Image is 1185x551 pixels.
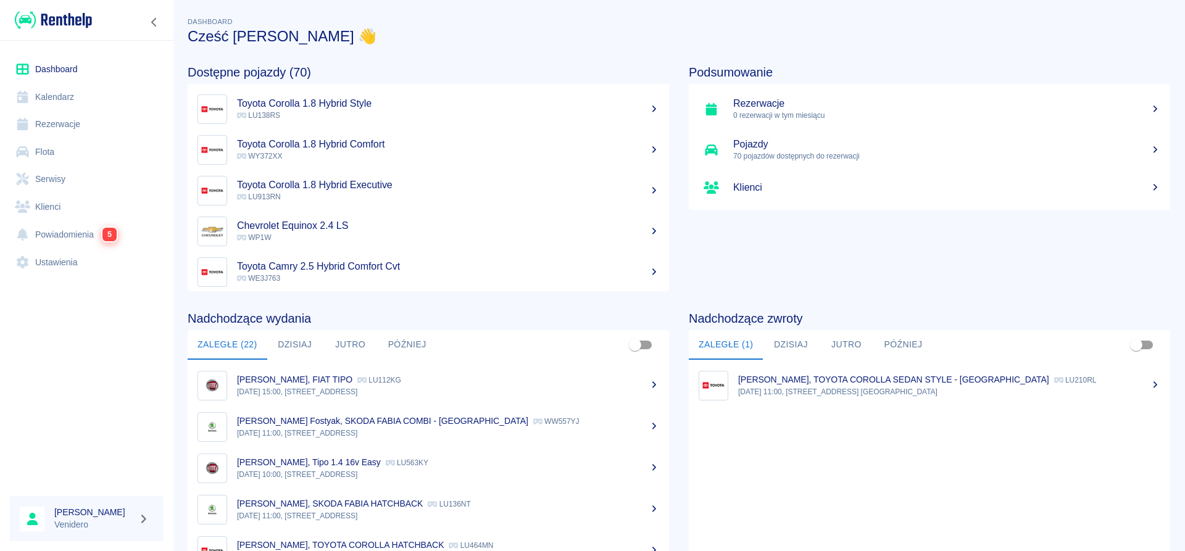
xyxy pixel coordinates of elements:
[623,333,647,357] span: Pokaż przypisane tylko do mnie
[733,138,1160,151] h5: Pojazdy
[201,415,224,439] img: Image
[237,457,381,467] p: [PERSON_NAME], Tipo 1.4 16v Easy
[702,374,725,397] img: Image
[733,181,1160,194] h5: Klienci
[188,252,669,292] a: ImageToyota Camry 2.5 Hybrid Comfort Cvt WE3J763
[689,170,1170,205] a: Klienci
[237,179,659,191] h5: Toyota Corolla 1.8 Hybrid Executive
[188,89,669,130] a: ImageToyota Corolla 1.8 Hybrid Style LU138RS
[145,14,164,30] button: Zwiń nawigację
[188,311,669,326] h4: Nadchodzące wydania
[10,165,164,193] a: Serwisy
[188,365,669,406] a: Image[PERSON_NAME], FIAT TIPO LU112KG[DATE] 15:00, [STREET_ADDRESS]
[54,518,133,531] p: Venidero
[188,18,233,25] span: Dashboard
[237,152,282,160] span: WY372XX
[10,249,164,276] a: Ustawienia
[10,56,164,83] a: Dashboard
[201,457,224,480] img: Image
[237,499,423,508] p: [PERSON_NAME], SKODA FABIA HATCHBACK
[428,500,470,508] p: LU136NT
[237,540,444,550] p: [PERSON_NAME], TOYOTA COROLLA HATCHBACK
[237,428,659,439] p: [DATE] 11:00, [STREET_ADDRESS]
[188,330,267,360] button: Zaległe (22)
[10,138,164,166] a: Flota
[763,330,818,360] button: Dzisiaj
[738,375,1049,384] p: [PERSON_NAME], TOYOTA COROLLA SEDAN STYLE - [GEOGRAPHIC_DATA]
[188,65,669,80] h4: Dostępne pojazdy (70)
[10,10,92,30] a: Renthelp logo
[689,130,1170,170] a: Pojazdy70 pojazdów dostępnych do rezerwacji
[874,330,932,360] button: Później
[323,330,378,360] button: Jutro
[689,330,763,360] button: Zaległe (1)
[533,417,580,426] p: WW557YJ
[237,233,271,242] span: WP1W
[689,89,1170,130] a: Rezerwacje0 rezerwacji w tym miesiącu
[237,260,659,273] h5: Toyota Camry 2.5 Hybrid Comfort Cvt
[267,330,323,360] button: Dzisiaj
[237,469,659,480] p: [DATE] 10:00, [STREET_ADDRESS]
[10,193,164,221] a: Klienci
[188,406,669,447] a: Image[PERSON_NAME] Fostyak, SKODA FABIA COMBI - [GEOGRAPHIC_DATA] WW557YJ[DATE] 11:00, [STREET_AD...
[738,386,1160,397] p: [DATE] 11:00, [STREET_ADDRESS] [GEOGRAPHIC_DATA]
[188,170,669,211] a: ImageToyota Corolla 1.8 Hybrid Executive LU913RN
[689,65,1170,80] h4: Podsumowanie
[1125,333,1148,357] span: Pokaż przypisane tylko do mnie
[237,97,659,110] h5: Toyota Corolla 1.8 Hybrid Style
[188,28,1170,45] h3: Cześć [PERSON_NAME] 👋
[201,374,224,397] img: Image
[188,489,669,530] a: Image[PERSON_NAME], SKODA FABIA HATCHBACK LU136NT[DATE] 11:00, [STREET_ADDRESS]
[10,110,164,138] a: Rezerwacje
[1054,376,1097,384] p: LU210RL
[102,228,117,241] span: 5
[201,179,224,202] img: Image
[201,220,224,243] img: Image
[818,330,874,360] button: Jutro
[10,83,164,111] a: Kalendarz
[237,386,659,397] p: [DATE] 15:00, [STREET_ADDRESS]
[733,97,1160,110] h5: Rezerwacje
[201,138,224,162] img: Image
[237,220,659,232] h5: Chevrolet Equinox 2.4 LS
[689,365,1170,406] a: Image[PERSON_NAME], TOYOTA COROLLA SEDAN STYLE - [GEOGRAPHIC_DATA] LU210RL[DATE] 11:00, [STREET_A...
[188,211,669,252] a: ImageChevrolet Equinox 2.4 LS WP1W
[188,130,669,170] a: ImageToyota Corolla 1.8 Hybrid Comfort WY372XX
[733,151,1160,162] p: 70 pojazdów dostępnych do rezerwacji
[378,330,436,360] button: Później
[237,510,659,521] p: [DATE] 11:00, [STREET_ADDRESS]
[201,260,224,284] img: Image
[15,10,92,30] img: Renthelp logo
[357,376,401,384] p: LU112KG
[237,111,280,120] span: LU138RS
[54,506,133,518] h6: [PERSON_NAME]
[188,447,669,489] a: Image[PERSON_NAME], Tipo 1.4 16v Easy LU563KY[DATE] 10:00, [STREET_ADDRESS]
[201,97,224,121] img: Image
[237,274,280,283] span: WE3J763
[201,498,224,521] img: Image
[10,220,164,249] a: Powiadomienia5
[386,458,428,467] p: LU563KY
[449,541,493,550] p: LU464MN
[689,311,1170,326] h4: Nadchodzące zwroty
[237,138,659,151] h5: Toyota Corolla 1.8 Hybrid Comfort
[237,193,281,201] span: LU913RN
[733,110,1160,121] p: 0 rezerwacji w tym miesiącu
[237,416,528,426] p: [PERSON_NAME] Fostyak, SKODA FABIA COMBI - [GEOGRAPHIC_DATA]
[237,375,352,384] p: [PERSON_NAME], FIAT TIPO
